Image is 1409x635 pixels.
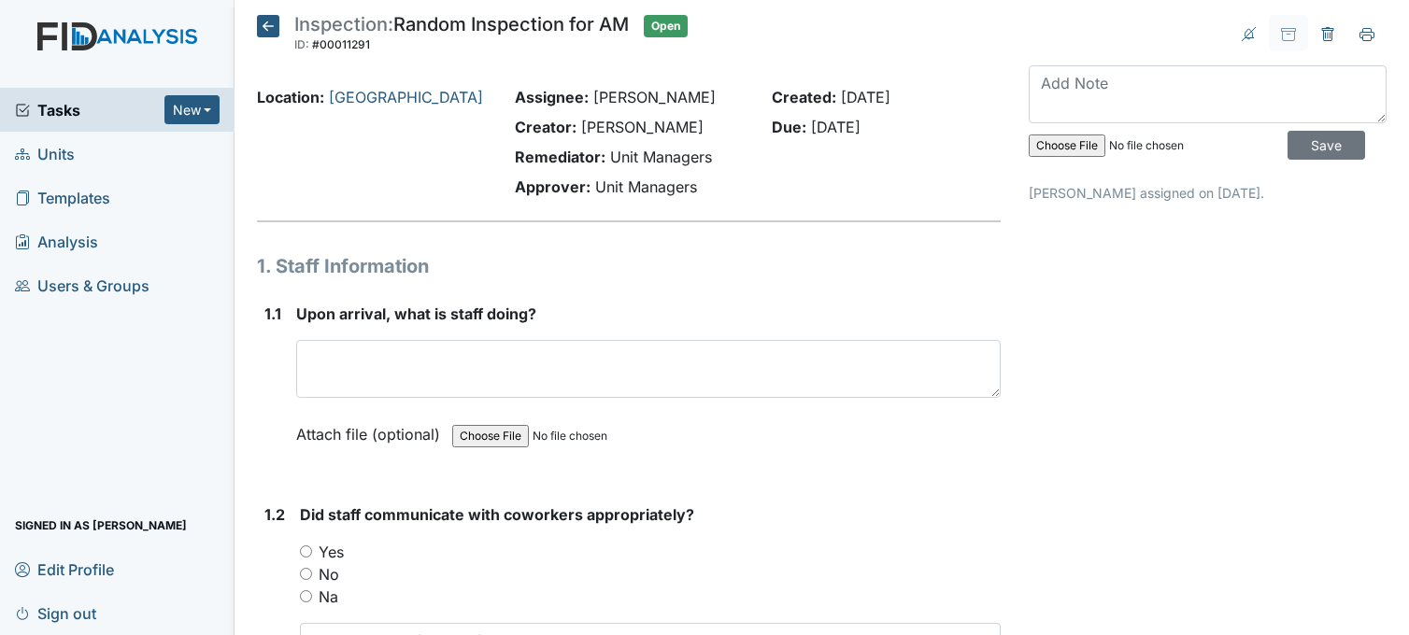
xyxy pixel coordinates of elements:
[581,118,704,136] span: [PERSON_NAME]
[772,118,806,136] strong: Due:
[329,88,483,106] a: [GEOGRAPHIC_DATA]
[164,95,221,124] button: New
[300,590,312,602] input: Na
[515,148,605,166] strong: Remediator:
[515,177,591,196] strong: Approver:
[294,15,629,56] div: Random Inspection for AM
[319,563,339,586] label: No
[595,177,697,196] span: Unit Managers
[15,99,164,121] a: Tasks
[296,413,448,445] label: Attach file (optional)
[264,503,285,526] label: 1.2
[312,37,370,51] span: #00011291
[257,252,1001,280] h1: 1. Staff Information
[294,13,393,35] span: Inspection:
[811,118,861,136] span: [DATE]
[15,555,114,584] span: Edit Profile
[515,88,589,106] strong: Assignee:
[1029,183,1387,203] p: [PERSON_NAME] assigned on [DATE].
[515,118,576,136] strong: Creator:
[15,271,149,300] span: Users & Groups
[257,88,324,106] strong: Location:
[841,88,890,106] span: [DATE]
[610,148,712,166] span: Unit Managers
[15,139,75,168] span: Units
[296,304,536,323] span: Upon arrival, what is staff doing?
[264,303,281,325] label: 1.1
[15,227,98,256] span: Analysis
[1288,131,1365,160] input: Save
[15,511,187,540] span: Signed in as [PERSON_NAME]
[294,37,309,51] span: ID:
[319,586,338,608] label: Na
[319,541,344,563] label: Yes
[300,568,312,580] input: No
[772,88,836,106] strong: Created:
[644,15,688,37] span: Open
[300,545,312,557] input: Yes
[300,505,694,524] span: Did staff communicate with coworkers appropriately?
[593,88,716,106] span: [PERSON_NAME]
[15,599,96,628] span: Sign out
[15,183,110,212] span: Templates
